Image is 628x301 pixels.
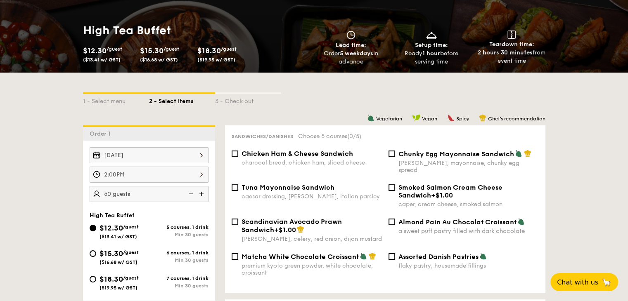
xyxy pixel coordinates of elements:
div: charcoal bread, chicken ham, sliced cheese [242,159,382,166]
span: +$1.00 [431,191,453,199]
span: Matcha White Chocolate Croissant [242,253,359,261]
input: Matcha White Chocolate Croissantpremium kyoto green powder, white chocolate, croissant [232,253,238,260]
span: $15.30 [100,249,123,258]
span: $15.30 [140,46,164,55]
img: icon-chef-hat.a58ddaea.svg [297,226,304,233]
span: +$1.00 [274,226,296,234]
img: icon-dish.430c3a2e.svg [425,31,438,40]
img: icon-spicy.37a8142b.svg [447,114,455,122]
div: 7 courses, 1 drink [149,275,209,281]
img: icon-vegetarian.fe4039eb.svg [515,150,522,157]
span: Chef's recommendation [488,116,545,122]
img: icon-teardown.65201eee.svg [507,31,516,39]
img: icon-vegetarian.fe4039eb.svg [360,252,367,260]
span: /guest [123,249,139,255]
img: icon-vegetarian.fe4039eb.svg [367,114,374,122]
span: $18.30 [100,275,123,284]
span: Spicy [456,116,469,122]
div: Min 30 guests [149,257,209,263]
strong: 2 hours 30 minutes [478,49,533,56]
span: ($16.68 w/ GST) [100,259,137,265]
span: /guest [221,46,237,52]
span: Chicken Ham & Cheese Sandwich [242,150,353,158]
div: caesar dressing, [PERSON_NAME], italian parsley [242,193,382,200]
input: Smoked Salmon Cream Cheese Sandwich+$1.00caper, cream cheese, smoked salmon [389,184,395,191]
div: 1 - Select menu [83,94,149,106]
div: caper, cream cheese, smoked salmon [398,201,539,208]
span: /guest [123,224,139,230]
span: Tuna Mayonnaise Sandwich [242,183,334,191]
span: $18.30 [197,46,221,55]
span: Assorted Danish Pastries [398,253,479,261]
input: Number of guests [90,186,209,202]
img: icon-chef-hat.a58ddaea.svg [369,252,376,260]
input: Event date [90,147,209,163]
span: ($19.95 w/ GST) [197,57,235,63]
span: ($16.68 w/ GST) [140,57,178,63]
div: 3 - Check out [215,94,281,106]
span: /guest [123,275,139,281]
img: icon-clock.2db775ea.svg [345,31,357,40]
input: $12.30/guest($13.41 w/ GST)5 courses, 1 drinkMin 30 guests [90,225,96,231]
div: Min 30 guests [149,283,209,289]
span: ($19.95 w/ GST) [100,285,137,291]
span: ($13.41 w/ GST) [83,57,121,63]
span: $12.30 [83,46,107,55]
span: 🦙 [602,277,611,287]
input: Chicken Ham & Cheese Sandwichcharcoal bread, chicken ham, sliced cheese [232,150,238,157]
div: 2 - Select items [149,94,215,106]
strong: 5 weekdays [340,50,373,57]
span: Smoked Salmon Cream Cheese Sandwich [398,183,502,199]
span: Sandwiches/Danishes [232,134,293,139]
div: [PERSON_NAME], mayonnaise, chunky egg spread [398,160,539,174]
img: icon-chef-hat.a58ddaea.svg [524,150,531,157]
span: ($13.41 w/ GST) [100,234,137,240]
span: Setup time: [415,42,448,49]
span: Order 1 [90,130,114,137]
img: icon-vegetarian.fe4039eb.svg [479,252,487,260]
span: (0/5) [347,133,361,140]
button: Chat with us🦙 [550,273,618,291]
input: Almond Pain Au Chocolat Croissanta sweet puff pastry filled with dark chocolate [389,219,395,225]
img: icon-reduce.1d2dbef1.svg [184,186,196,202]
span: Teardown time: [489,41,534,48]
span: /guest [164,46,179,52]
div: Order in advance [314,49,388,66]
input: Tuna Mayonnaise Sandwichcaesar dressing, [PERSON_NAME], italian parsley [232,184,238,191]
input: Chunky Egg Mayonnaise Sandwich[PERSON_NAME], mayonnaise, chunky egg spread [389,150,395,157]
div: from event time [475,49,549,65]
img: icon-vegetarian.fe4039eb.svg [517,218,525,225]
img: icon-chef-hat.a58ddaea.svg [479,114,486,122]
span: Vegan [422,116,437,122]
input: Event time [90,167,209,183]
div: [PERSON_NAME], celery, red onion, dijon mustard [242,235,382,242]
div: a sweet puff pastry filled with dark chocolate [398,228,539,235]
img: icon-add.58712e84.svg [196,186,209,202]
div: Min 30 guests [149,232,209,238]
input: Scandinavian Avocado Prawn Sandwich+$1.00[PERSON_NAME], celery, red onion, dijon mustard [232,219,238,225]
input: Assorted Danish Pastriesflaky pastry, housemade fillings [389,253,395,260]
span: Chat with us [557,278,598,286]
input: $15.30/guest($16.68 w/ GST)6 courses, 1 drinkMin 30 guests [90,250,96,257]
span: $12.30 [100,223,123,233]
div: Ready before serving time [394,49,468,66]
h1: High Tea Buffet [83,23,311,38]
div: flaky pastry, housemade fillings [398,262,539,269]
span: Choose 5 courses [298,133,361,140]
span: Scandinavian Avocado Prawn Sandwich [242,218,342,234]
span: Lead time: [336,42,366,49]
img: icon-vegan.f8ff3823.svg [412,114,420,122]
span: High Tea Buffet [90,212,135,219]
div: 5 courses, 1 drink [149,224,209,230]
div: premium kyoto green powder, white chocolate, croissant [242,262,382,276]
input: $18.30/guest($19.95 w/ GST)7 courses, 1 drinkMin 30 guests [90,276,96,282]
div: 6 courses, 1 drink [149,250,209,256]
span: Almond Pain Au Chocolat Croissant [398,218,517,226]
span: /guest [107,46,122,52]
span: Chunky Egg Mayonnaise Sandwich [398,150,514,158]
strong: 1 hour [422,50,440,57]
span: Vegetarian [376,116,402,122]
